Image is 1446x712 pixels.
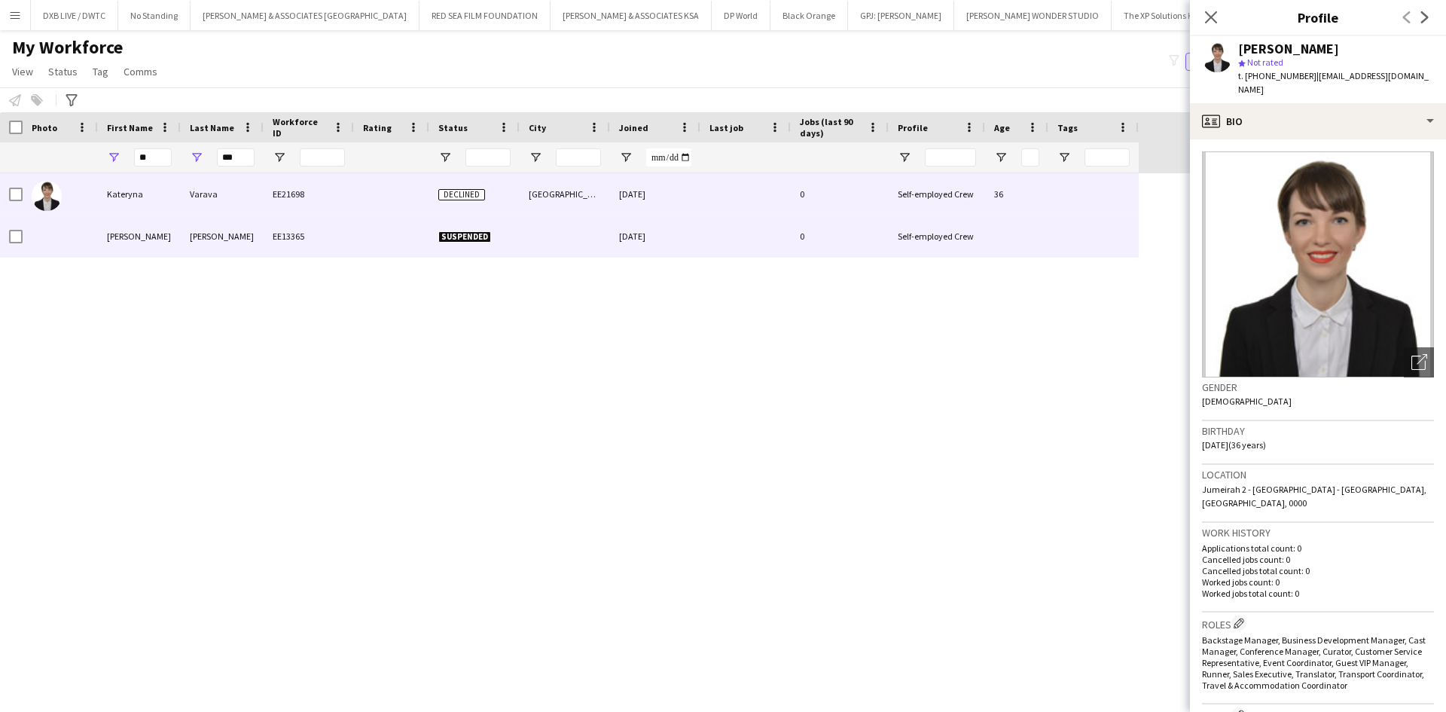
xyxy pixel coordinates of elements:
[1057,151,1071,164] button: Open Filter Menu
[556,148,601,167] input: City Filter Input
[1202,380,1434,394] h3: Gender
[300,148,345,167] input: Workforce ID Filter Input
[1238,70,1429,95] span: | [EMAIL_ADDRESS][DOMAIN_NAME]
[32,122,57,133] span: Photo
[985,173,1048,215] div: 36
[438,151,452,164] button: Open Filter Menu
[1202,576,1434,588] p: Worked jobs count: 0
[1190,103,1446,139] div: Bio
[438,122,468,133] span: Status
[98,215,181,257] div: [PERSON_NAME]
[889,215,985,257] div: Self-employed Crew
[610,173,700,215] div: [DATE]
[117,62,163,81] a: Comms
[889,173,985,215] div: Self-employed Crew
[1084,148,1130,167] input: Tags Filter Input
[791,173,889,215] div: 0
[619,122,648,133] span: Joined
[1202,468,1434,481] h3: Location
[31,1,118,30] button: DXB LIVE / DWTC
[1021,148,1039,167] input: Age Filter Input
[217,148,255,167] input: Last Name Filter Input
[118,1,191,30] button: No Standing
[610,215,700,257] div: [DATE]
[619,151,633,164] button: Open Filter Menu
[1404,347,1434,377] div: Open photos pop-in
[419,1,551,30] button: RED SEA FILM FOUNDATION
[709,122,743,133] span: Last job
[273,151,286,164] button: Open Filter Menu
[12,65,33,78] span: View
[107,122,153,133] span: First Name
[1238,70,1316,81] span: t. [PHONE_NUMBER]
[1202,151,1434,377] img: Crew avatar or photo
[1202,396,1292,407] span: [DEMOGRAPHIC_DATA]
[1202,554,1434,565] p: Cancelled jobs count: 0
[124,65,157,78] span: Comms
[1190,8,1446,27] h3: Profile
[898,151,911,164] button: Open Filter Menu
[529,122,546,133] span: City
[1057,122,1078,133] span: Tags
[465,148,511,167] input: Status Filter Input
[1202,439,1266,451] span: [DATE] (36 years)
[770,1,848,30] button: Black Orange
[1247,57,1283,68] span: Not rated
[107,151,120,164] button: Open Filter Menu
[93,65,108,78] span: Tag
[6,62,39,81] a: View
[48,65,78,78] span: Status
[87,62,114,81] a: Tag
[134,148,172,167] input: First Name Filter Input
[264,215,354,257] div: EE13365
[1202,565,1434,576] p: Cancelled jobs total count: 0
[1185,53,1261,71] button: Everyone6,015
[273,116,327,139] span: Workforce ID
[42,62,84,81] a: Status
[1202,526,1434,539] h3: Work history
[646,148,691,167] input: Joined Filter Input
[438,189,485,200] span: Declined
[712,1,770,30] button: DP World
[191,1,419,30] button: [PERSON_NAME] & ASSOCIATES [GEOGRAPHIC_DATA]
[1112,1,1216,30] button: The XP Solutions KSA
[1202,634,1426,691] span: Backstage Manager, Business Development Manager, Cast Manager, Conference Manager, Curator, Custo...
[1202,484,1426,509] span: Jumeirah 2 - [GEOGRAPHIC_DATA] - [GEOGRAPHIC_DATA], [GEOGRAPHIC_DATA], 0000
[520,173,610,215] div: [GEOGRAPHIC_DATA]
[994,122,1010,133] span: Age
[63,91,81,109] app-action-btn: Advanced filters
[1238,42,1339,56] div: [PERSON_NAME]
[32,181,62,211] img: Kateryna Varava
[994,151,1008,164] button: Open Filter Menu
[98,173,181,215] div: Kateryna
[529,151,542,164] button: Open Filter Menu
[898,122,928,133] span: Profile
[190,151,203,164] button: Open Filter Menu
[12,36,123,59] span: My Workforce
[190,122,234,133] span: Last Name
[1202,542,1434,554] p: Applications total count: 0
[1202,424,1434,438] h3: Birthday
[551,1,712,30] button: [PERSON_NAME] & ASSOCIATES KSA
[791,215,889,257] div: 0
[438,231,491,243] span: Suspended
[1202,616,1434,631] h3: Roles
[1202,588,1434,599] p: Worked jobs total count: 0
[800,116,862,139] span: Jobs (last 90 days)
[363,122,392,133] span: Rating
[925,148,976,167] input: Profile Filter Input
[181,173,264,215] div: Varava
[264,173,354,215] div: EE21698
[954,1,1112,30] button: [PERSON_NAME] WONDER STUDIO
[181,215,264,257] div: [PERSON_NAME]
[848,1,954,30] button: GPJ: [PERSON_NAME]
